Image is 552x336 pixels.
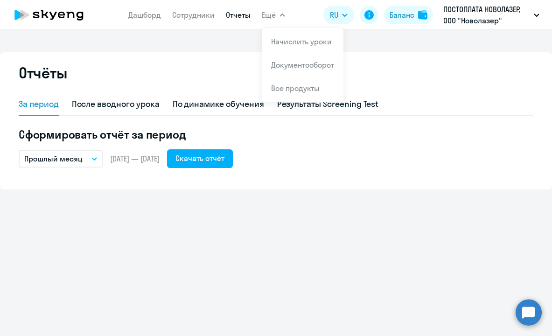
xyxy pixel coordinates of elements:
a: Все продукты [271,84,320,93]
a: Дашборд [128,10,161,20]
div: Скачать отчёт [175,153,224,164]
a: Отчеты [226,10,251,20]
span: RU [330,9,338,21]
img: balance [418,10,427,20]
span: Ещё [262,9,276,21]
a: Документооборот [271,60,334,70]
h5: Сформировать отчёт за период [19,127,533,142]
button: Ещё [262,6,285,24]
div: За период [19,98,59,110]
div: После вводного урока [72,98,160,110]
a: Начислить уроки [271,37,332,46]
button: Балансbalance [384,6,433,24]
div: Результаты Screening Test [277,98,379,110]
h2: Отчёты [19,63,67,82]
a: Сотрудники [172,10,215,20]
p: Прошлый месяц [24,153,83,164]
p: ПОСТОПЛАТА НОВОЛАЗЕР, ООО "Новолазер" [443,4,530,26]
button: Прошлый месяц [19,150,103,168]
button: Скачать отчёт [167,149,233,168]
div: По динамике обучения [173,98,264,110]
span: [DATE] — [DATE] [110,154,160,164]
div: Баланс [390,9,414,21]
button: RU [323,6,354,24]
button: ПОСТОПЛАТА НОВОЛАЗЕР, ООО "Новолазер" [439,4,544,26]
